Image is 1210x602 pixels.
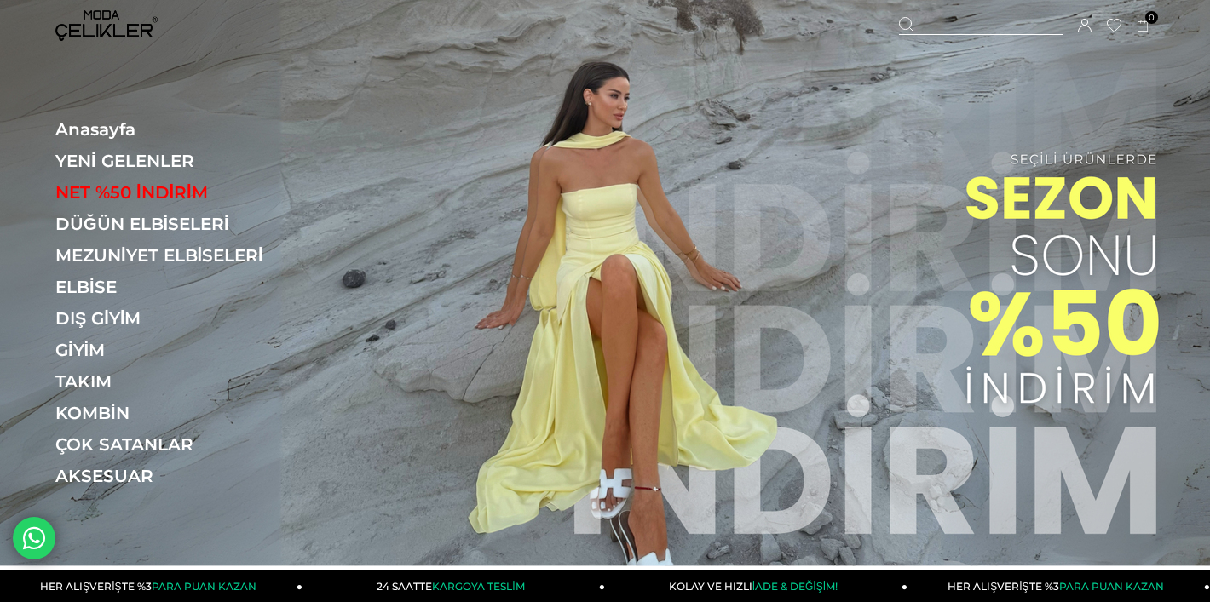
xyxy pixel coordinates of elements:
[432,580,524,593] span: KARGOYA TESLİM
[55,340,290,360] a: GİYİM
[55,466,290,486] a: AKSESUAR
[1145,11,1158,24] span: 0
[55,434,290,455] a: ÇOK SATANLAR
[55,308,290,329] a: DIŞ GİYİM
[605,570,907,602] a: KOLAY VE HIZLIİADE & DEĞİŞİM!
[55,119,290,140] a: Anasayfa
[55,10,158,41] img: logo
[907,570,1210,602] a: HER ALIŞVERİŞTE %3PARA PUAN KAZAN
[302,570,605,602] a: 24 SAATTEKARGOYA TESLİM
[55,403,290,423] a: KOMBİN
[55,214,290,234] a: DÜĞÜN ELBİSELERİ
[55,182,290,203] a: NET %50 İNDİRİM
[1059,580,1164,593] span: PARA PUAN KAZAN
[55,245,290,266] a: MEZUNİYET ELBİSELERİ
[55,151,290,171] a: YENİ GELENLER
[152,580,256,593] span: PARA PUAN KAZAN
[55,277,290,297] a: ELBİSE
[1137,20,1149,32] a: 0
[752,580,838,593] span: İADE & DEĞİŞİM!
[55,371,290,392] a: TAKIM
